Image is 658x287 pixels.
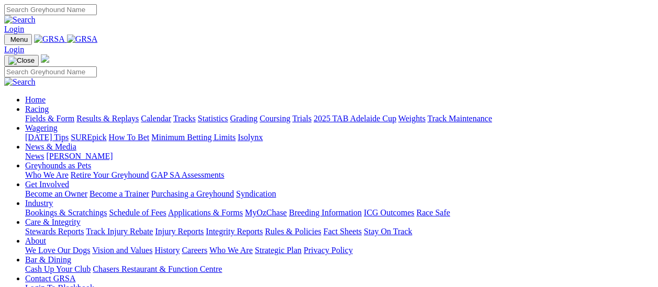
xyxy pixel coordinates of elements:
[182,246,207,255] a: Careers
[25,180,69,189] a: Get Involved
[206,227,263,236] a: Integrity Reports
[364,208,414,217] a: ICG Outcomes
[154,246,180,255] a: History
[25,142,76,151] a: News & Media
[46,152,113,160] a: [PERSON_NAME]
[198,114,228,123] a: Statistics
[25,265,91,273] a: Cash Up Your Club
[71,170,149,179] a: Retire Your Greyhound
[10,36,28,43] span: Menu
[109,208,166,217] a: Schedule of Fees
[260,114,291,123] a: Coursing
[151,133,236,142] a: Minimum Betting Limits
[4,15,36,25] img: Search
[41,54,49,63] img: logo-grsa-white.png
[25,170,654,180] div: Greyhounds as Pets
[25,152,44,160] a: News
[230,114,258,123] a: Grading
[25,170,69,179] a: Who We Are
[289,208,362,217] a: Breeding Information
[25,274,75,283] a: Contact GRSA
[236,189,276,198] a: Syndication
[25,133,654,142] div: Wagering
[90,189,149,198] a: Become a Trainer
[151,170,225,179] a: GAP SA Assessments
[324,227,362,236] a: Fact Sheets
[86,227,153,236] a: Track Injury Rebate
[398,114,426,123] a: Weights
[209,246,253,255] a: Who We Are
[292,114,311,123] a: Trials
[76,114,139,123] a: Results & Replays
[4,45,24,54] a: Login
[25,246,654,255] div: About
[25,133,69,142] a: [DATE] Tips
[25,123,58,132] a: Wagering
[25,95,46,104] a: Home
[71,133,106,142] a: SUREpick
[25,265,654,274] div: Bar & Dining
[25,114,74,123] a: Fields & Form
[4,34,32,45] button: Toggle navigation
[265,227,321,236] a: Rules & Policies
[304,246,353,255] a: Privacy Policy
[168,208,243,217] a: Applications & Forms
[34,35,65,44] img: GRSA
[25,255,71,264] a: Bar & Dining
[141,114,171,123] a: Calendar
[67,35,98,44] img: GRSA
[25,227,654,236] div: Care & Integrity
[416,208,450,217] a: Race Safe
[4,66,97,77] input: Search
[314,114,396,123] a: 2025 TAB Adelaide Cup
[25,199,53,208] a: Industry
[4,25,24,33] a: Login
[25,246,90,255] a: We Love Our Dogs
[25,217,81,226] a: Care & Integrity
[151,189,234,198] a: Purchasing a Greyhound
[238,133,263,142] a: Isolynx
[25,105,49,113] a: Racing
[428,114,492,123] a: Track Maintenance
[25,161,91,170] a: Greyhounds as Pets
[155,227,204,236] a: Injury Reports
[25,152,654,161] div: News & Media
[364,227,412,236] a: Stay On Track
[93,265,222,273] a: Chasers Restaurant & Function Centre
[173,114,196,123] a: Tracks
[25,189,654,199] div: Get Involved
[8,56,35,65] img: Close
[109,133,150,142] a: How To Bet
[4,77,36,87] img: Search
[4,55,39,66] button: Toggle navigation
[25,189,87,198] a: Become an Owner
[255,246,302,255] a: Strategic Plan
[25,114,654,123] div: Racing
[245,208,287,217] a: MyOzChase
[25,208,654,217] div: Industry
[4,4,97,15] input: Search
[25,227,84,236] a: Stewards Reports
[25,208,107,217] a: Bookings & Scratchings
[25,236,46,245] a: About
[92,246,152,255] a: Vision and Values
